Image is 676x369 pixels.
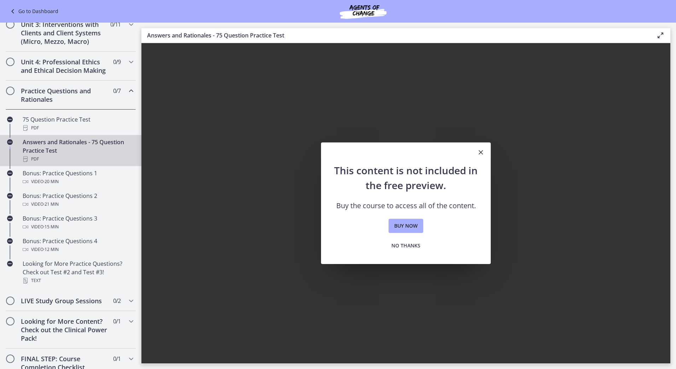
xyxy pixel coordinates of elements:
div: Bonus: Practice Questions 3 [23,214,133,231]
span: 0 / 9 [113,58,121,66]
img: Agents of Change Social Work Test Prep [321,3,406,20]
div: Bonus: Practice Questions 1 [23,169,133,186]
span: 0 / 1 [113,355,121,363]
h2: This content is not included in the free preview. [332,163,479,193]
span: 0 / 1 [113,317,121,326]
span: No thanks [391,241,420,250]
div: Text [23,276,133,285]
button: Close [471,142,491,163]
h2: Unit 3: Interventions with Clients and Client Systems (Micro, Mezzo, Macro) [21,20,107,46]
div: Video [23,200,133,209]
span: 0 / 7 [113,87,121,95]
a: Buy now [389,219,423,233]
div: PDF [23,124,133,132]
button: No thanks [386,239,426,253]
h2: Unit 4: Professional Ethics and Ethical Decision Making [21,58,107,75]
h2: Practice Questions and Rationales [21,87,107,104]
p: Buy the course to access all of the content. [332,201,479,210]
span: 0 / 2 [113,297,121,305]
h3: Answers and Rationales - 75 Question Practice Test [147,31,645,40]
span: · 12 min [43,245,59,254]
div: Video [23,223,133,231]
div: Answers and Rationales - 75 Question Practice Test [23,138,133,163]
span: 0 / 11 [110,20,121,29]
a: Go to Dashboard [8,7,58,16]
div: Looking for More Practice Questions? Check out Test #2 and Test #3! [23,259,133,285]
h2: LIVE Study Group Sessions [21,297,107,305]
span: · 21 min [43,200,59,209]
span: Buy now [394,222,418,230]
span: · 20 min [43,177,59,186]
h2: Looking for More Content? Check out the Clinical Power Pack! [21,317,107,342]
div: PDF [23,155,133,163]
span: · 15 min [43,223,59,231]
div: Video [23,245,133,254]
div: 75 Question Practice Test [23,115,133,132]
div: Bonus: Practice Questions 4 [23,237,133,254]
div: Bonus: Practice Questions 2 [23,192,133,209]
div: Video [23,177,133,186]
